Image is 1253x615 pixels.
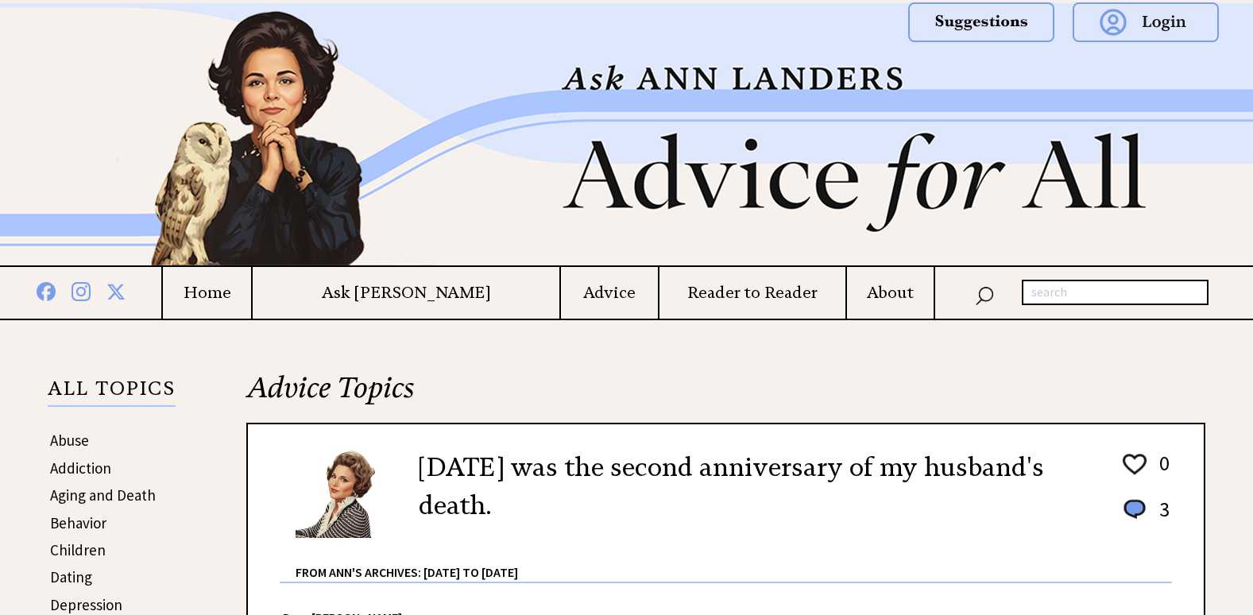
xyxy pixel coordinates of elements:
[50,595,122,614] a: Depression
[50,458,111,478] a: Addiction
[246,369,1205,423] h2: Advice Topics
[419,448,1096,524] h2: [DATE] was the second anniversary of my husband's death.
[50,485,156,505] a: Aging and Death
[48,380,176,407] p: ALL TOPICS
[163,283,251,303] a: Home
[50,540,106,559] a: Children
[50,567,92,586] a: Dating
[50,431,89,450] a: Abuse
[1199,3,1207,265] img: right_new2.png
[847,283,934,303] a: About
[296,448,395,538] img: Ann6%20v2%20small.png
[561,283,657,303] a: Advice
[1151,450,1170,494] td: 0
[72,279,91,301] img: instagram%20blue.png
[37,279,56,301] img: facebook%20blue.png
[975,283,994,306] img: search_nav.png
[253,283,559,303] a: Ask [PERSON_NAME]
[908,2,1054,42] img: suggestions.png
[296,540,1172,582] div: From Ann's Archives: [DATE] to [DATE]
[1022,280,1209,305] input: search
[1151,496,1170,538] td: 3
[55,3,1199,265] img: header2b_v1.png
[1120,451,1149,478] img: heart_outline%201.png
[1073,2,1219,42] img: login.png
[659,283,846,303] a: Reader to Reader
[1120,497,1149,522] img: message_round%201.png
[106,280,126,301] img: x%20blue.png
[50,513,106,532] a: Behavior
